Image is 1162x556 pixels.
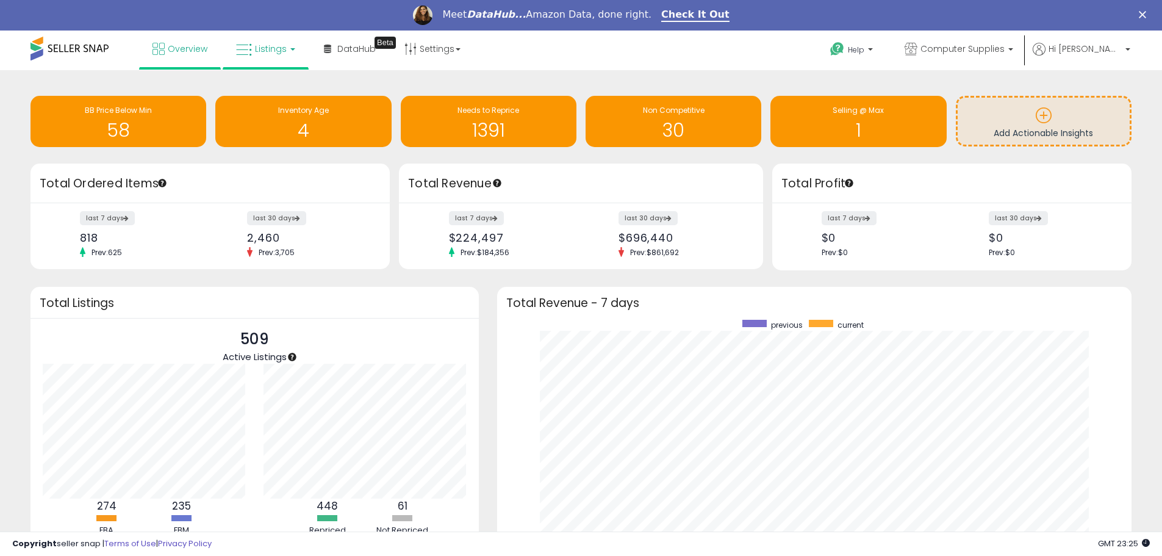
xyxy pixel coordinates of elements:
[375,37,396,49] div: Tooltip anchor
[844,178,855,189] div: Tooltip anchor
[837,320,864,330] span: current
[287,352,298,363] div: Tooltip anchor
[395,31,470,67] a: Settings
[989,247,1015,258] span: Prev: $0
[624,247,685,258] span: Prev: $861,692
[40,298,470,308] h3: Total Listings
[643,105,705,115] span: Non Competitive
[158,538,212,549] a: Privacy Policy
[776,120,940,140] h1: 1
[506,298,1122,308] h3: Total Revenue - 7 days
[1049,43,1122,55] span: Hi [PERSON_NAME]
[457,105,519,115] span: Needs to Reprice
[168,43,207,55] span: Overview
[661,9,730,22] a: Check It Out
[255,43,287,55] span: Listings
[70,525,143,536] div: FBA
[408,175,754,192] h3: Total Revenue
[223,328,287,351] p: 509
[215,96,391,147] a: Inventory Age 4
[771,320,803,330] span: previous
[85,105,152,115] span: BB Price Below Min
[12,538,212,550] div: seller snap | |
[337,43,376,55] span: DataHub
[586,96,761,147] a: Non Competitive 30
[223,350,287,363] span: Active Listings
[145,525,218,536] div: FBM
[315,31,385,67] a: DataHub
[40,175,381,192] h3: Total Ordered Items
[12,538,57,549] strong: Copyright
[172,499,191,513] b: 235
[820,32,885,70] a: Help
[958,98,1130,145] a: Add Actionable Insights
[920,43,1005,55] span: Computer Supplies
[467,9,526,20] i: DataHub...
[619,211,678,225] label: last 30 days
[822,231,943,244] div: $0
[104,538,156,549] a: Terms of Use
[781,175,1122,192] h3: Total Profit
[247,231,368,244] div: 2,460
[291,525,364,536] div: Repriced
[85,247,128,258] span: Prev: 625
[989,231,1110,244] div: $0
[442,9,651,21] div: Meet Amazon Data, done right.
[1098,538,1150,549] span: 2025-10-9 23:25 GMT
[80,211,135,225] label: last 7 days
[492,178,503,189] div: Tooltip anchor
[37,120,200,140] h1: 58
[30,96,206,147] a: BB Price Below Min 58
[1033,43,1130,70] a: Hi [PERSON_NAME]
[413,5,432,25] img: Profile image for Georgie
[449,211,504,225] label: last 7 days
[833,105,884,115] span: Selling @ Max
[895,31,1022,70] a: Computer Supplies
[770,96,946,147] a: Selling @ Max 1
[822,247,848,258] span: Prev: $0
[80,231,201,244] div: 818
[278,105,329,115] span: Inventory Age
[401,96,576,147] a: Needs to Reprice 1391
[822,211,877,225] label: last 7 days
[449,231,572,244] div: $224,497
[97,499,117,513] b: 274
[989,211,1048,225] label: last 30 days
[1139,11,1151,18] div: Close
[592,120,755,140] h1: 30
[407,120,570,140] h1: 1391
[227,31,304,67] a: Listings
[848,45,864,55] span: Help
[994,127,1093,139] span: Add Actionable Insights
[221,120,385,140] h1: 4
[247,211,306,225] label: last 30 days
[454,247,515,258] span: Prev: $184,356
[157,178,168,189] div: Tooltip anchor
[143,31,217,67] a: Overview
[619,231,742,244] div: $696,440
[830,42,845,57] i: Get Help
[398,499,407,513] b: 61
[253,247,301,258] span: Prev: 3,705
[366,525,439,536] div: Not Repriced
[317,499,338,513] b: 448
